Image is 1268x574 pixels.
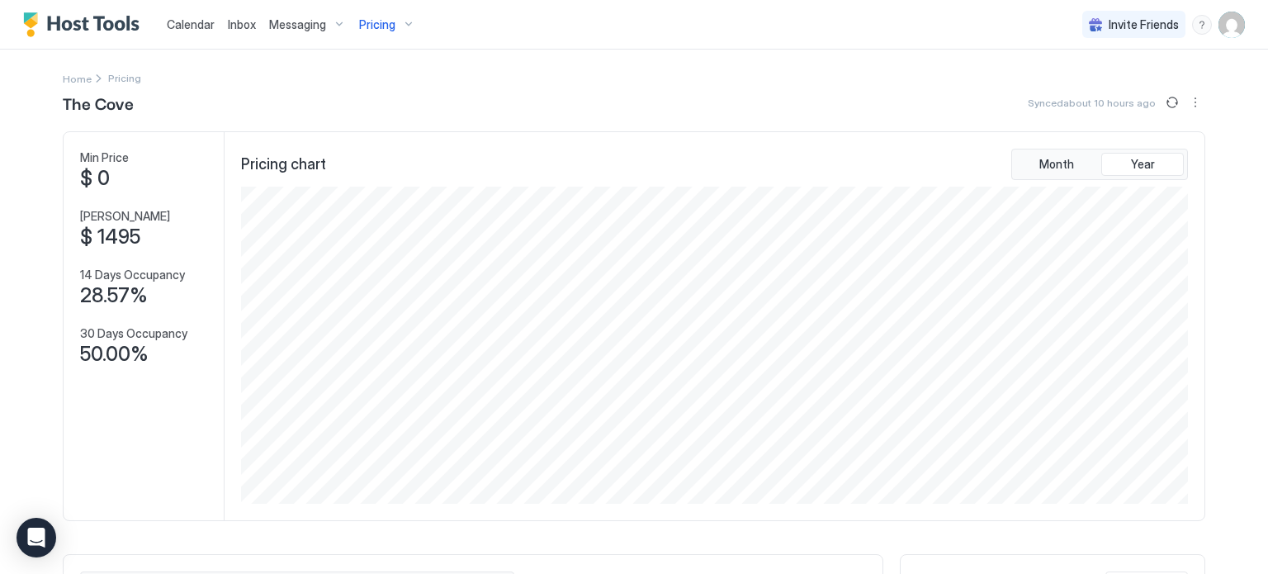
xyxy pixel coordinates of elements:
a: Calendar [167,16,215,33]
a: Host Tools Logo [23,12,147,37]
div: User profile [1218,12,1245,38]
span: Invite Friends [1109,17,1179,32]
span: 50.00% [80,342,149,367]
span: Pricing [359,17,395,32]
div: Breadcrumb [63,69,92,87]
span: [PERSON_NAME] [80,209,170,224]
a: Home [63,69,92,87]
button: More options [1185,93,1205,112]
div: tab-group [1011,149,1188,180]
span: Month [1039,157,1074,172]
span: Messaging [269,17,326,32]
div: menu [1192,15,1212,35]
span: 14 Days Occupancy [80,268,185,282]
div: menu [1185,93,1205,112]
button: Month [1015,153,1098,176]
a: Inbox [228,16,256,33]
span: Breadcrumb [108,72,141,84]
button: Sync prices [1162,93,1182,112]
span: $ 1495 [80,225,140,249]
button: Year [1101,153,1184,176]
span: Pricing chart [241,155,326,174]
span: Inbox [228,17,256,31]
span: Year [1131,157,1155,172]
div: Open Intercom Messenger [17,518,56,557]
span: 30 Days Occupancy [80,326,187,341]
span: $ 0 [80,166,110,191]
span: Min Price [80,150,129,165]
span: Synced about 10 hours ago [1028,97,1156,109]
span: The Cove [63,90,134,115]
span: Calendar [167,17,215,31]
span: 28.57% [80,283,148,308]
span: Home [63,73,92,85]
